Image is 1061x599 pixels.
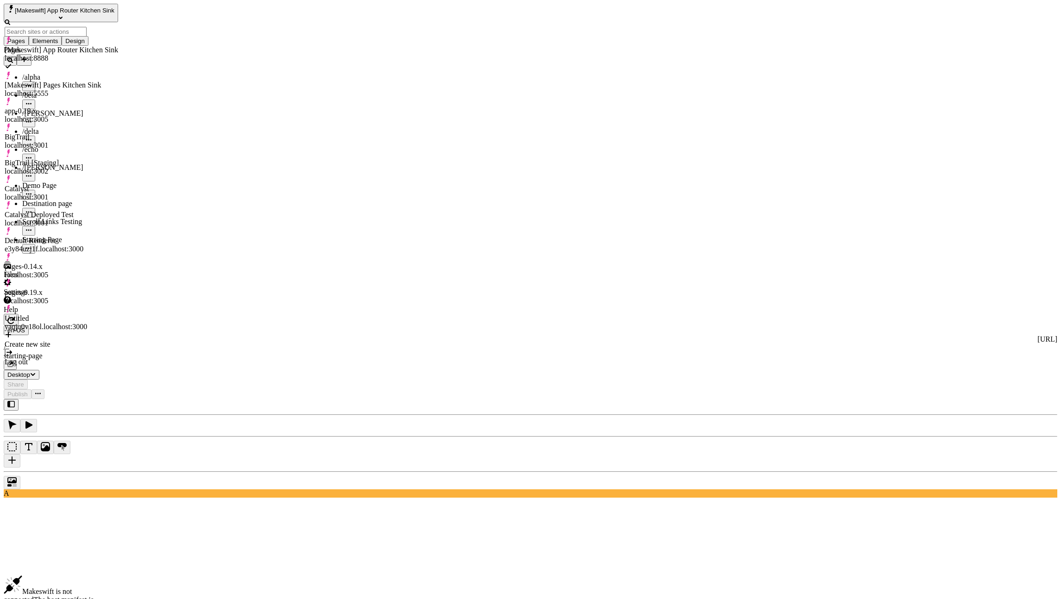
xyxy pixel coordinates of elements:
[4,441,20,454] button: Box
[5,219,118,227] div: localhost:3001
[5,133,118,141] div: BigTrail
[5,54,118,62] div: localhost:8888
[4,370,39,380] button: Desktop
[5,89,118,98] div: localhost:5555
[5,237,118,245] div: Default Renderer
[7,391,28,398] span: Publish
[4,380,28,389] button: Share
[5,185,118,193] div: Catalyst
[5,211,118,219] div: Catalyst Deployed Test
[4,489,1057,498] div: A
[4,36,29,46] button: Pages
[54,441,70,454] button: Button
[7,371,30,378] span: Desktop
[5,358,118,366] div: Log out
[4,343,1057,352] div: /
[5,27,87,37] input: Search sites or actions
[20,441,37,454] button: Text
[4,352,1057,360] div: starting-page
[4,389,31,399] button: Publish
[5,107,118,115] div: app-0.19.x
[5,81,118,89] div: [Makeswift] Pages Kitchen Sink
[4,325,29,335] button: Open locale picker
[5,262,118,271] div: pages-0.14.x
[5,115,118,124] div: localhost:3005
[5,340,118,349] div: Create new site
[5,323,118,331] div: yaqjq0v18ol.localhost:3000
[5,37,118,366] div: Suggestions
[5,297,118,305] div: localhost:3005
[7,381,24,388] span: Share
[5,288,118,297] div: pages-0.19.x
[5,245,118,253] div: e3y84uzj1f.localhost:3000
[15,7,114,14] span: [Makeswift] App Router Kitchen Sink
[37,441,54,454] button: Image
[4,4,118,22] button: Select site
[4,270,132,279] div: Files
[5,141,118,150] div: localhost:3001
[4,46,132,54] div: Pages
[4,288,132,296] div: Settings
[5,271,118,279] div: localhost:3005
[5,314,118,323] div: Untitled
[5,193,118,201] div: localhost:3001
[5,46,118,54] div: [Makeswift] App Router Kitchen Sink
[5,159,118,167] div: BigTrail [Staging]
[5,167,118,175] div: localhost:3002
[4,306,132,314] div: Help
[4,335,1057,343] div: [URL]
